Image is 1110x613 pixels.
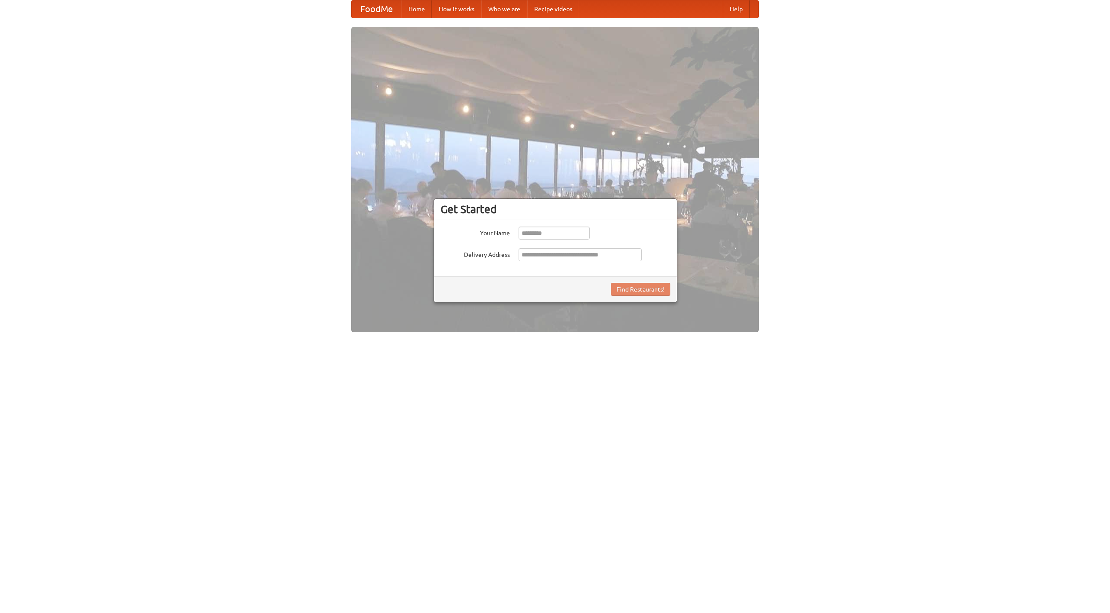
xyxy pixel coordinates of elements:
a: Home [402,0,432,18]
a: FoodMe [352,0,402,18]
a: Help [723,0,750,18]
a: Recipe videos [527,0,579,18]
button: Find Restaurants! [611,283,670,296]
label: Your Name [441,227,510,237]
label: Delivery Address [441,248,510,259]
a: Who we are [481,0,527,18]
a: How it works [432,0,481,18]
h3: Get Started [441,203,670,216]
